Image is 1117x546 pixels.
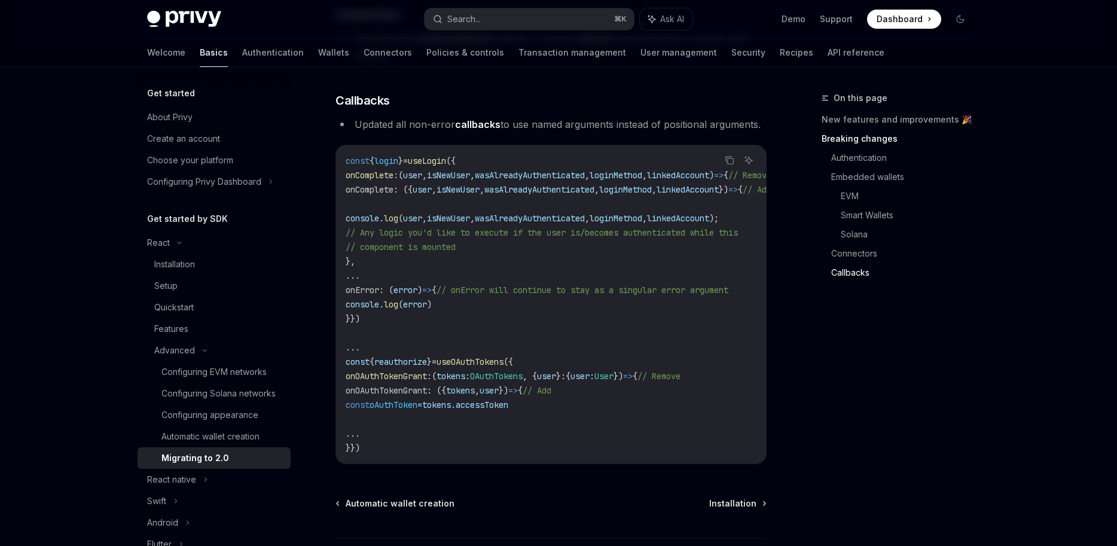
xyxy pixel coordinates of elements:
div: Search... [447,12,481,26]
div: Create an account [147,132,220,146]
span: ) [709,170,714,181]
a: Create an account [138,128,291,150]
button: Copy the contents from the code block [722,152,737,168]
span: login [374,155,398,166]
span: , [470,170,475,181]
span: Dashboard [877,13,923,25]
span: , [585,170,590,181]
span: } [398,155,403,166]
span: }) [614,371,623,382]
span: => [422,285,432,295]
span: user [403,170,422,181]
span: } [427,356,432,367]
a: About Privy [138,106,291,128]
span: { [566,371,570,382]
span: user [570,371,590,382]
span: Automatic wallet creation [346,498,454,510]
div: Setup [154,279,178,293]
span: ... [346,342,360,353]
span: , [594,184,599,195]
span: tokens [437,371,465,382]
span: { [432,285,437,295]
span: ({ [446,155,456,166]
span: wasAlreadyAuthenticated [475,170,585,181]
span: , [585,213,590,224]
span: error [393,285,417,295]
a: Solana [841,225,979,244]
a: Installation [709,498,765,510]
a: Authentication [831,148,979,167]
span: }) [719,184,728,195]
span: ... [346,428,360,439]
h5: Get started [147,86,195,100]
div: Features [154,322,188,336]
a: Welcome [147,38,185,67]
span: => [714,170,724,181]
span: log [384,299,398,310]
div: Automatic wallet creation [161,429,260,444]
a: Dashboard [867,10,941,29]
span: ); [709,213,719,224]
button: Ask AI [640,8,692,30]
span: accessToken [456,399,508,410]
span: : [465,371,470,382]
div: Swift [147,494,166,508]
span: user [413,184,432,195]
a: Features [138,318,291,340]
span: }) [499,385,508,396]
a: Smart Wallets [841,206,979,225]
span: : [393,170,398,181]
span: : [561,371,566,382]
span: linkedAccount [647,170,709,181]
a: Configuring EVM networks [138,361,291,383]
a: Authentication [242,38,304,67]
span: // Remove [637,371,680,382]
span: // component is mounted [346,242,456,252]
span: onOAuthTokenGrant [346,385,427,396]
span: ) [427,299,432,310]
a: Security [731,38,765,67]
span: Ask AI [660,13,684,25]
span: user [480,385,499,396]
span: => [728,184,738,195]
span: loginMethod [590,213,642,224]
button: Toggle dark mode [951,10,970,29]
a: Wallets [318,38,349,67]
a: Automatic wallet creation [138,426,291,447]
a: Demo [782,13,805,25]
span: onOAuthTokenGrant [346,371,427,382]
span: , { [523,371,537,382]
div: About Privy [147,110,193,124]
span: , [480,184,484,195]
span: onComplete [346,170,393,181]
span: => [623,371,633,382]
span: tokens [446,385,475,396]
a: Installation [138,254,291,275]
button: Ask AI [741,152,756,168]
span: { [370,155,374,166]
span: ... [346,270,360,281]
span: // onError will continue to stay as a singular error argument [437,285,728,295]
a: callbacks [455,118,500,131]
img: dark logo [147,11,221,28]
span: } [556,371,561,382]
span: onComplete [346,184,393,195]
a: New features and improvements 🎉 [822,110,979,129]
span: { [518,385,523,396]
span: => [508,385,518,396]
div: Choose your platform [147,153,233,167]
button: Search...⌘K [425,8,634,30]
span: console [346,299,379,310]
span: isNewUser [437,184,480,195]
a: Support [820,13,853,25]
a: EVM [841,187,979,206]
span: : ( [379,285,393,295]
div: Installation [154,257,195,272]
div: React native [147,472,196,487]
div: Android [147,516,178,530]
span: linkedAccount [647,213,709,224]
span: // Add [523,385,551,396]
span: onError [346,285,379,295]
a: Migrating to 2.0 [138,447,291,469]
span: { [633,371,637,382]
